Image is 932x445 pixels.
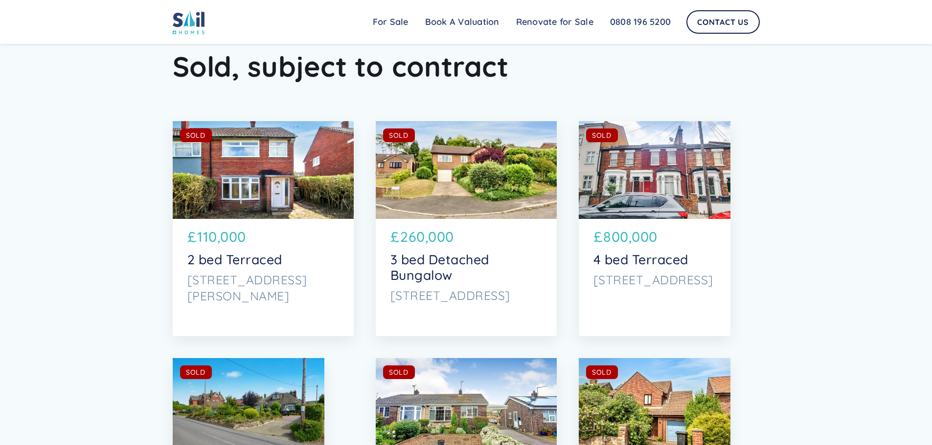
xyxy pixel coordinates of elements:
div: SOLD [389,130,409,140]
div: SOLD [186,130,205,140]
p: 260,000 [400,226,454,247]
a: 0808 196 5200 [602,12,679,32]
p: £ [187,226,197,247]
p: 110,000 [197,226,246,247]
p: 3 bed Detached Bungalow [390,252,542,283]
a: SOLD£800,0004 bed Terraced[STREET_ADDRESS] [579,121,730,336]
p: 2 bed Terraced [187,252,339,267]
a: For Sale [364,12,417,32]
div: SOLD [186,367,205,377]
a: Renovate for Sale [508,12,602,32]
a: SOLD£260,0003 bed Detached Bungalow[STREET_ADDRESS] [376,121,557,336]
div: SOLD [592,367,612,377]
div: SOLD [592,130,612,140]
p: [STREET_ADDRESS] [390,288,542,303]
p: [STREET_ADDRESS] [593,272,716,288]
a: Contact Us [686,10,760,34]
a: SOLD£110,0002 bed Terraced[STREET_ADDRESS][PERSON_NAME] [173,121,354,336]
div: SOLD [389,367,409,377]
p: 4 bed Terraced [593,252,716,267]
a: Book A Valuation [417,12,508,32]
p: £ [390,226,400,247]
p: 800,000 [603,226,658,247]
img: sail home logo colored [173,10,205,34]
p: £ [593,226,603,247]
h2: Sold, subject to contract [173,49,760,84]
p: [STREET_ADDRESS][PERSON_NAME] [187,272,339,303]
